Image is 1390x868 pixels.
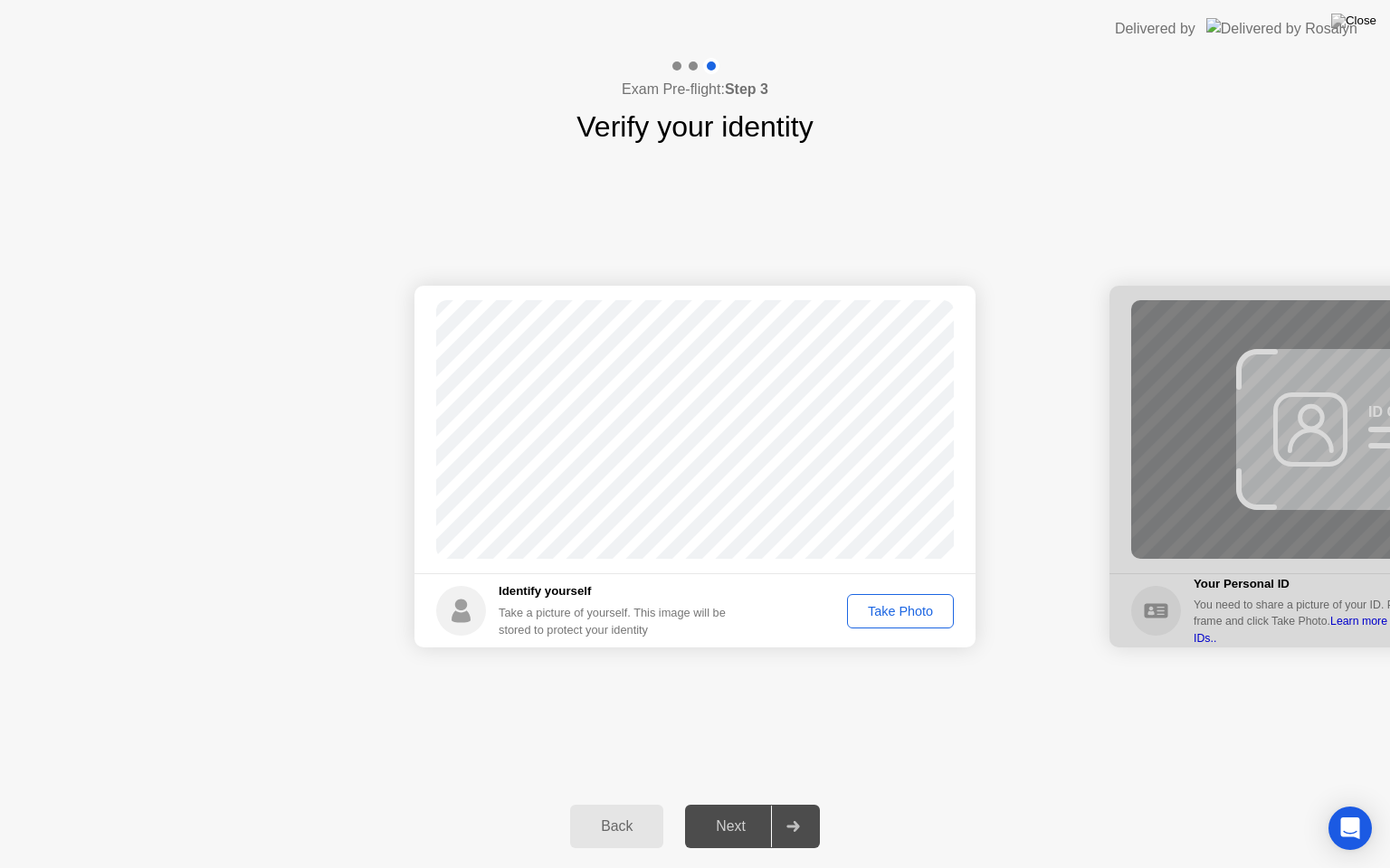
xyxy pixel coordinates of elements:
[1206,18,1357,39] img: Delivered by Rosalyn
[847,594,954,628] button: Take Photo
[1331,14,1376,28] img: Close
[499,582,740,600] h5: Identify yourself
[570,805,663,848] button: Back
[576,105,813,148] h1: Verify your identity
[1115,18,1195,40] div: Delivered by
[1328,807,1372,850] div: Open Intercom Messenger
[685,805,820,848] button: Next
[622,79,768,100] h4: Exam Pre-flight:
[499,604,740,638] div: Take a picture of yourself. This image will be stored to protect your identity
[725,81,768,97] b: Step 3
[576,818,658,835] div: Back
[690,818,771,835] div: Next
[853,604,947,618] div: Take Photo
